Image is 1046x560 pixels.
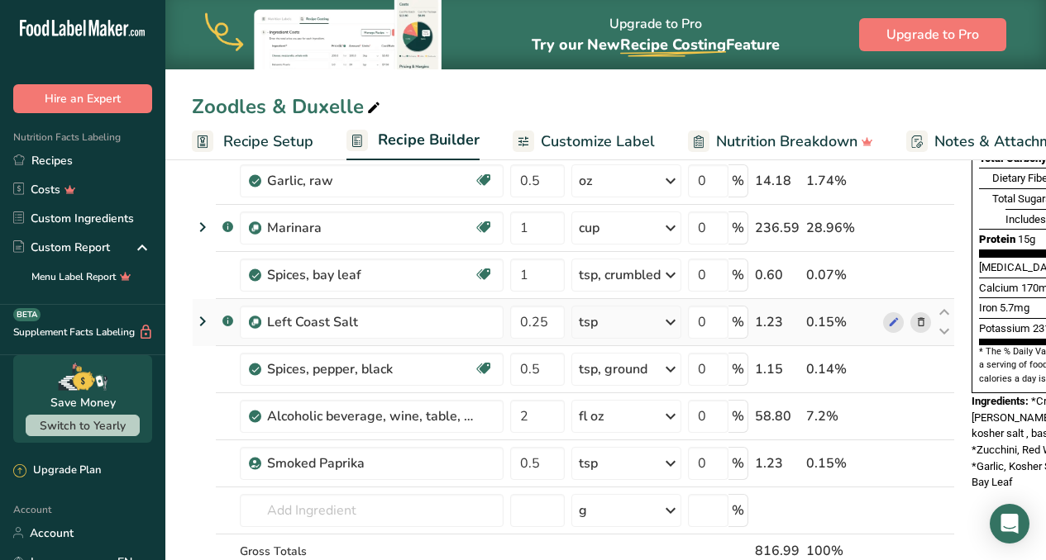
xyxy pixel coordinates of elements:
[806,171,876,191] div: 1.74%
[620,35,726,55] span: Recipe Costing
[806,312,876,332] div: 0.15%
[13,239,110,256] div: Custom Report
[13,84,152,113] button: Hire an Expert
[755,265,800,285] div: 0.60
[13,308,41,321] div: BETA
[50,394,116,411] div: Save Money
[192,92,384,121] div: Zoodles & Duxelle
[346,121,480,161] a: Recipe Builder
[40,418,126,434] span: Switch to Yearly
[513,123,655,160] a: Customize Label
[267,312,474,332] div: Left Coast Salt
[579,218,599,238] div: cup
[688,123,873,160] a: Nutrition Breakdown
[267,406,474,426] div: Alcoholic beverage, wine, table, red
[859,18,1006,51] button: Upgrade to Pro
[806,359,876,379] div: 0.14%
[249,316,261,329] img: Sub Recipe
[579,359,647,379] div: tsp, ground
[223,131,313,153] span: Recipe Setup
[267,171,474,191] div: Garlic, raw
[972,395,1029,407] span: Ingredients:
[979,282,1019,294] span: Calcium
[267,359,474,379] div: Spices, pepper, black
[13,463,101,479] div: Upgrade Plan
[979,233,1015,245] span: Protein
[240,543,504,560] div: Gross Totals
[267,265,474,285] div: Spices, bay leaf
[755,218,800,238] div: 236.59
[755,312,800,332] div: 1.23
[579,312,598,332] div: tsp
[1018,233,1035,245] span: 15g
[755,171,800,191] div: 14.18
[886,25,979,45] span: Upgrade to Pro
[755,453,800,473] div: 1.23
[806,265,876,285] div: 0.07%
[579,453,598,473] div: tsp
[755,406,800,426] div: 58.80
[979,322,1030,335] span: Potassium
[579,171,592,191] div: oz
[26,415,140,436] button: Switch to Yearly
[990,504,1029,543] div: Open Intercom Messenger
[806,453,876,473] div: 0.15%
[579,265,661,285] div: tsp, crumbled
[806,218,876,238] div: 28.96%
[378,129,480,151] span: Recipe Builder
[979,301,997,314] span: Iron
[192,123,313,160] a: Recipe Setup
[755,359,800,379] div: 1.15
[532,35,780,55] span: Try our New Feature
[806,406,876,426] div: 7.2%
[1000,301,1029,314] span: 5.7mg
[532,1,780,69] div: Upgrade to Pro
[716,131,857,153] span: Nutrition Breakdown
[240,494,504,527] input: Add Ingredient
[579,501,587,520] div: g
[579,406,604,426] div: fl oz
[267,218,474,238] div: Marinara
[267,453,474,473] div: Smoked Paprika
[541,131,655,153] span: Customize Label
[249,222,261,235] img: Sub Recipe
